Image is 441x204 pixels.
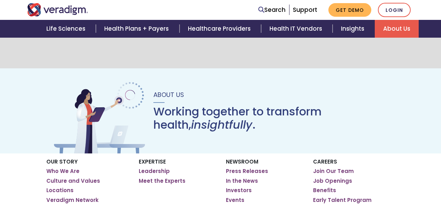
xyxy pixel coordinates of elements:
[313,187,336,194] a: Benefits
[261,20,333,38] a: Health IT Vendors
[153,105,389,132] h1: Working together to transform health, .
[153,90,184,99] span: About Us
[226,187,252,194] a: Investors
[46,197,99,204] a: Veradigm Network
[46,177,100,184] a: Culture and Values
[375,20,419,38] a: About Us
[46,168,79,175] a: Who We Are
[139,168,170,175] a: Leadership
[313,177,352,184] a: Job Openings
[293,6,317,14] a: Support
[96,20,179,38] a: Health Plans + Payers
[313,197,372,204] a: Early Talent Program
[333,20,375,38] a: Insights
[226,197,244,204] a: Events
[139,177,185,184] a: Meet the Experts
[226,177,258,184] a: In the News
[46,187,74,194] a: Locations
[191,117,252,133] em: insightfully
[27,3,88,16] img: Veradigm logo
[38,20,96,38] a: Life Sciences
[226,168,268,175] a: Press Releases
[328,3,371,17] a: Get Demo
[258,5,286,15] a: Search
[313,168,354,175] a: Join Our Team
[378,3,411,17] a: Login
[180,20,261,38] a: Healthcare Providers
